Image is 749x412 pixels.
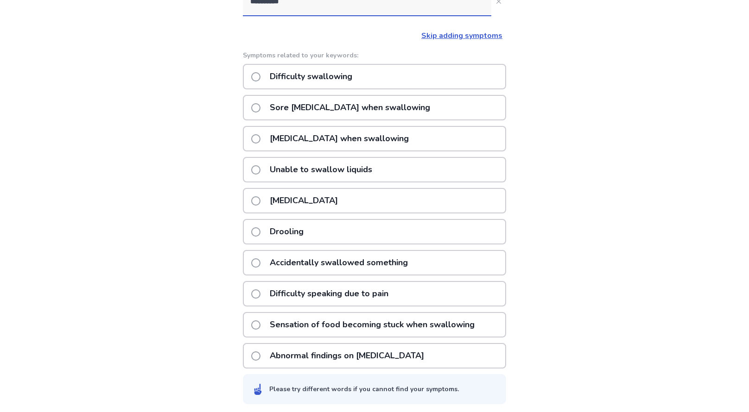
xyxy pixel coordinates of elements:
[264,65,358,88] p: Difficulty swallowing
[243,50,506,60] p: Symptoms related to your keywords:
[421,31,502,41] a: Skip adding symptoms
[264,189,343,212] p: [MEDICAL_DATA]
[264,251,413,275] p: Accidentally swallowed something
[264,127,414,150] p: [MEDICAL_DATA] when swallowing
[264,344,430,368] p: Abnormal findings on [MEDICAL_DATA]
[269,384,459,394] div: Please try different words if you cannot find your symptoms.
[264,220,309,243] p: Drooling
[264,96,436,119] p: Sore [MEDICAL_DATA] when swallowing
[264,158,378,181] p: Unable to swallow liquids
[264,313,480,337] p: Sensation of food becoming stuck when swallowing
[264,282,394,306] p: Difficulty speaking due to pain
